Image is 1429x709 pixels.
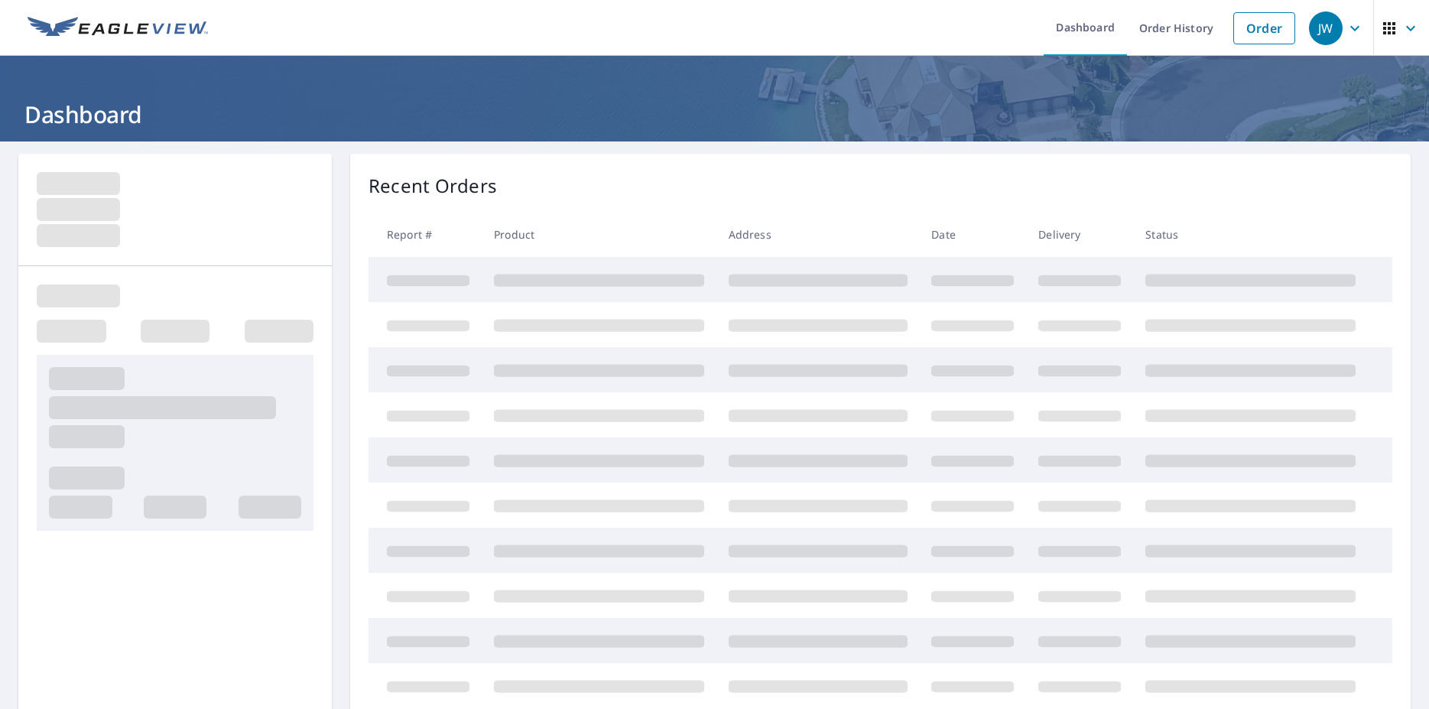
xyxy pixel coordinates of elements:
[1133,212,1368,257] th: Status
[369,212,482,257] th: Report #
[1233,12,1295,44] a: Order
[369,172,497,200] p: Recent Orders
[919,212,1026,257] th: Date
[1309,11,1343,45] div: JW
[18,99,1411,130] h1: Dashboard
[28,17,208,40] img: EV Logo
[1026,212,1133,257] th: Delivery
[716,212,920,257] th: Address
[482,212,716,257] th: Product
